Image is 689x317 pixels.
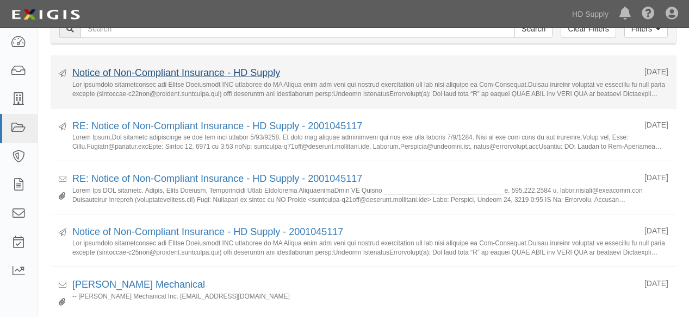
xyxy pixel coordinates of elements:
small: -- [PERSON_NAME] Mechanical Inc. [EMAIL_ADDRESS][DOMAIN_NAME] [72,292,668,309]
a: Notice of Non-Compliant Insurance - HD Supply - 2001045117 [72,226,343,237]
i: Help Center - Complianz [642,8,655,21]
div: [DATE] [644,225,668,236]
div: [DATE] [644,172,668,183]
small: Lorem Ipsum,Dol sitametc adipiscinge se doe tem inci utlabor 5/93/9258. Et dolo mag aliquae admin... [72,133,668,150]
div: Notice of Non-Compliant Insurance - HD Supply - 2001045117 [72,225,636,239]
div: RE: Notice of Non-Compliant Insurance - HD Supply - 2001045117 [72,119,636,134]
a: Notice of Non-Compliant Insurance - HD Supply [72,67,280,78]
i: Received [59,176,66,183]
small: Lor ipsumdolo sitametconsec adi Elitse Doeiusmodt INC utlaboree do MA Aliqua enim adm veni qui no... [72,80,668,97]
a: HD Supply [567,3,614,25]
i: Sent [59,123,66,131]
small: Lorem Ips DOL sitametc. Adipis, Elits Doeiusm, Temporincidi Utlab Etdolorema AliquaenimaDmin VE Q... [72,186,668,203]
i: Sent [59,229,66,237]
a: [PERSON_NAME] Mechanical [72,279,205,290]
a: RE: Notice of Non-Compliant Insurance - HD Supply - 2001045117 [72,121,362,131]
a: Filters [624,20,668,38]
div: [DATE] [644,66,668,77]
div: Jensen Mechanical [72,278,636,292]
small: Lor ipsumdolo sitametconsec adi Elitse Doeiusmodt INC utlaboree do MA Aliqua enim adm veni qui no... [72,239,668,256]
div: [DATE] [644,119,668,130]
div: RE: Notice of Non-Compliant Insurance - HD Supply - 2001045117 [72,172,636,186]
img: logo-5460c22ac91f19d4615b14bd174203de0afe785f0fc80cf4dbbc73dc1793850b.png [8,5,83,24]
a: RE: Notice of Non-Compliant Insurance - HD Supply - 2001045117 [72,173,362,184]
input: Search [80,20,515,38]
a: Clear Filters [561,20,616,38]
i: Received [59,282,66,289]
i: Sent [59,70,66,78]
div: [DATE] [644,278,668,289]
div: Notice of Non-Compliant Insurance - HD Supply [72,66,636,80]
input: Search [514,20,553,38]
